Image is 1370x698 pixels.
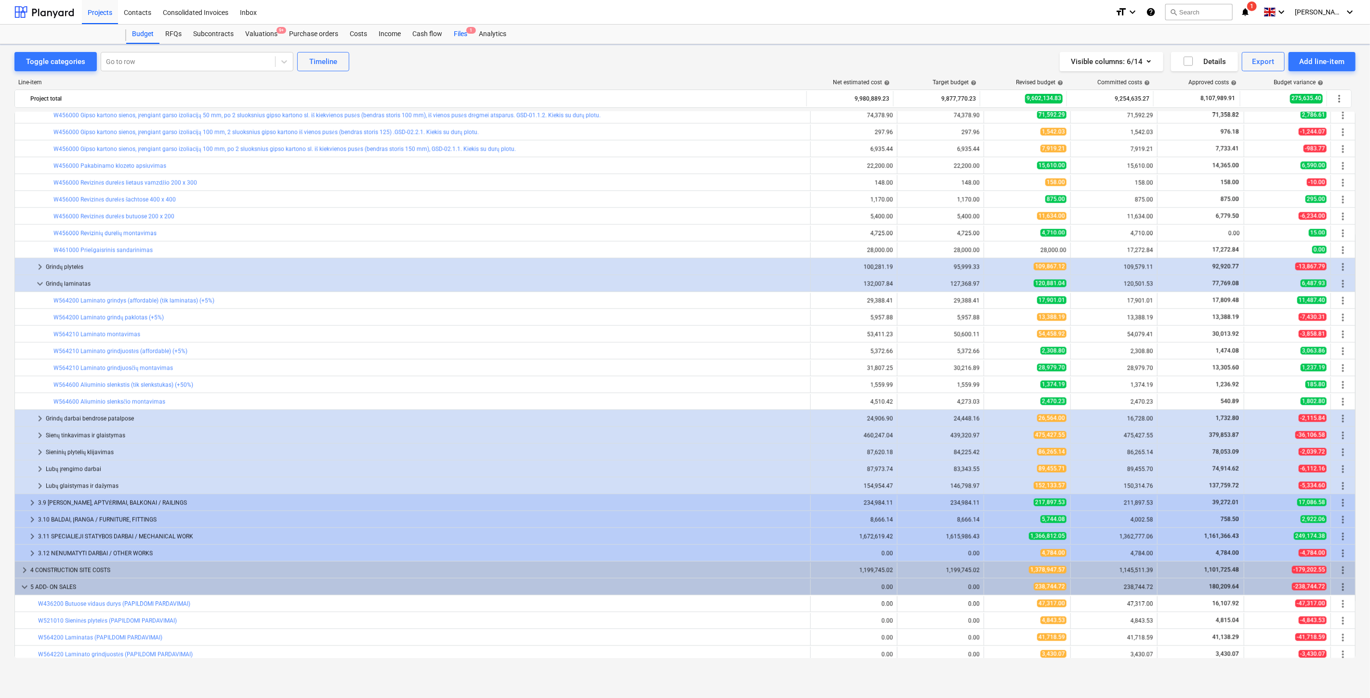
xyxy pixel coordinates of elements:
span: More actions [1337,110,1349,121]
i: keyboard_arrow_down [1127,6,1138,18]
span: 295.00 [1305,195,1327,203]
span: 1,236.92 [1215,381,1240,388]
a: W456000 Gipso kartono sienos, įrengiant garso izoliaciją 100 mm, po 2 sluoksnius gipso kartono sl... [53,146,516,153]
a: W456000 Revizinės durelės lietaus vamzdžio 200 x 300 [53,180,197,186]
span: 2,786.61 [1301,111,1327,119]
a: W456000 Revizinės durelės šachtose 400 x 400 [53,196,176,203]
a: W564220 Laminato grindjuostės (PAPILDOMI PARDAVIMAI) [38,651,193,658]
div: Committed costs [1097,79,1150,86]
div: 22,200.00 [815,163,893,169]
span: 15,610.00 [1037,162,1067,169]
a: W456000 Gipso kartono sienos, įrengiant garso izoliaciją 100 mm, 2 sluoksnius gipso kartono iš vi... [53,129,479,136]
span: 39,272.01 [1212,499,1240,506]
div: 1,170.00 [815,196,893,203]
div: Export [1252,55,1275,68]
div: 50,600.11 [901,331,980,338]
span: help [882,80,890,86]
div: 1,374.19 [1075,382,1153,388]
div: 87,620.18 [815,449,893,456]
span: keyboard_arrow_right [26,514,38,526]
span: keyboard_arrow_down [19,582,30,593]
a: W456000 Revizinių durelių montavimas [53,230,157,237]
span: 1,732.80 [1215,415,1240,422]
a: W564210 Laminato grindjuosčių montavimas [53,365,173,372]
div: Visible columns : 6/14 [1071,55,1152,68]
div: 11,634.00 [1075,213,1153,220]
span: More actions [1337,598,1349,610]
div: 100,281.19 [815,264,893,271]
span: 30,013.92 [1212,331,1240,337]
div: 29,388.41 [901,297,980,304]
div: 5,957.88 [815,314,893,321]
span: help [1055,80,1063,86]
span: More actions [1337,245,1349,256]
span: 13,388.19 [1037,313,1067,321]
div: 31,807.25 [815,365,893,372]
span: 17,901.01 [1037,297,1067,304]
span: 875.00 [1220,196,1240,203]
a: W564200 Laminatas (PAPILDOMI PARDAVIMAI) [38,634,162,641]
span: 976.18 [1220,129,1240,135]
div: 5,372.66 [815,348,893,355]
span: More actions [1337,615,1349,627]
div: 439,320.97 [901,432,980,439]
div: 0.00 [1161,230,1240,237]
button: Details [1171,52,1238,71]
div: Sienų tinkavimas ir glaistymas [46,428,806,443]
div: 13,388.19 [1075,314,1153,321]
div: 3.10 BALDAI, ĮRANGA / FURNITURE, FITTINGS [38,512,806,528]
div: 1,559.99 [815,382,893,388]
div: 127,368.97 [901,281,980,287]
div: 150,314.76 [1075,483,1153,490]
a: Files1 [448,25,473,44]
span: 875.00 [1045,195,1067,203]
span: More actions [1337,278,1349,290]
span: More actions [1337,497,1349,509]
span: More actions [1337,329,1349,340]
div: Files [448,25,473,44]
span: keyboard_arrow_right [34,413,46,425]
span: -6,112.16 [1299,465,1327,473]
div: 53,411.23 [815,331,893,338]
div: 1,542.03 [1075,129,1153,136]
span: 217,897.53 [1034,499,1067,506]
a: Subcontracts [187,25,239,44]
span: More actions [1337,312,1349,323]
div: 154,954.47 [815,483,893,490]
div: Costs [344,25,373,44]
div: Budget variance [1274,79,1323,86]
span: 6,590.00 [1301,162,1327,169]
button: Search [1165,4,1233,20]
div: 234,984.11 [815,500,893,506]
span: -5,334.60 [1299,482,1327,490]
div: Analytics [473,25,512,44]
div: Grindų plytelės [46,259,806,275]
span: 71,358.82 [1212,112,1240,118]
span: 4,710.00 [1041,229,1067,237]
div: 211,897.53 [1075,500,1153,506]
div: 15,610.00 [1075,163,1153,169]
span: 2,308.80 [1041,347,1067,355]
div: 4,002.58 [1075,517,1153,523]
span: 109,867.12 [1034,263,1067,271]
span: 540.89 [1220,398,1240,405]
a: RFQs [159,25,187,44]
div: Lubų įrengimo darbai [46,462,806,477]
span: 86,265.14 [1037,448,1067,456]
div: Line-item [14,79,807,86]
div: 22,200.00 [901,163,980,169]
span: 158.00 [1220,179,1240,186]
a: W564210 Laminato montavimas [53,331,140,338]
a: W436200 Butuose vidaus durys (PAPILDOMI PARDAVIMAI) [38,601,190,608]
span: More actions [1337,582,1349,593]
span: 6,779.50 [1215,213,1240,220]
div: 71,592.29 [1075,112,1153,119]
span: More actions [1337,480,1349,492]
div: Purchase orders [283,25,344,44]
div: 89,455.70 [1075,466,1153,473]
div: 74,378.90 [901,112,980,119]
span: 158.00 [1045,179,1067,186]
div: Valuations [239,25,283,44]
a: W564600 Aliuminio slenksčio montavimas [53,399,165,405]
